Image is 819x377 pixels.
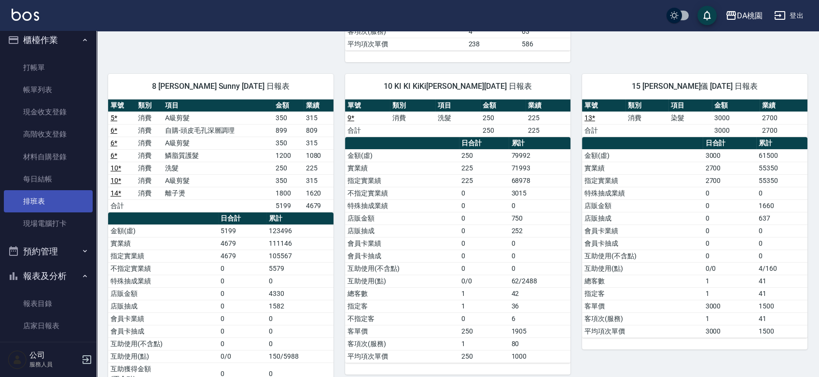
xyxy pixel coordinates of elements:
[509,174,570,187] td: 68978
[273,112,303,124] td: 350
[459,162,509,174] td: 225
[582,250,703,262] td: 互助使用(不含點)
[480,112,525,124] td: 250
[218,224,266,237] td: 5199
[756,262,807,275] td: 4/160
[108,99,333,212] table: a dense table
[582,262,703,275] td: 互助使用(點)
[136,187,163,199] td: 消費
[4,168,93,190] a: 每日結帳
[120,82,322,91] span: 8 [PERSON_NAME] Sunny [DATE] 日報表
[459,149,509,162] td: 250
[12,9,39,21] img: Logo
[582,137,807,338] table: a dense table
[163,137,273,149] td: A級剪髮
[756,250,807,262] td: 0
[218,275,266,287] td: 0
[345,262,459,275] td: 互助使用(不含點)
[703,174,756,187] td: 2700
[594,82,796,91] span: 15 [PERSON_NAME]儀 [DATE] 日報表
[4,212,93,235] a: 現場電腦打卡
[304,149,333,162] td: 1080
[163,124,273,137] td: 自購-頭皮毛孔深層調理
[136,162,163,174] td: 消費
[4,337,93,359] a: 互助日報表
[712,124,760,137] td: 3000
[273,199,303,212] td: 5199
[722,6,766,26] button: DA桃園
[509,199,570,212] td: 0
[625,112,669,124] td: 消費
[4,146,93,168] a: 材料自購登錄
[703,212,756,224] td: 0
[509,287,570,300] td: 42
[459,224,509,237] td: 0
[582,199,703,212] td: 店販金額
[526,112,570,124] td: 225
[526,99,570,112] th: 業績
[266,262,333,275] td: 5579
[304,174,333,187] td: 315
[266,300,333,312] td: 1582
[526,124,570,137] td: 225
[435,112,480,124] td: 洗髮
[218,325,266,337] td: 0
[108,99,136,112] th: 單號
[345,250,459,262] td: 會員卡抽成
[4,28,93,53] button: 櫃檯作業
[136,99,163,112] th: 類別
[218,350,266,363] td: 0/0
[756,287,807,300] td: 41
[390,99,435,112] th: 類別
[519,25,570,38] td: 63
[273,124,303,137] td: 899
[509,250,570,262] td: 0
[304,112,333,124] td: 315
[466,38,519,50] td: 238
[770,7,807,25] button: 登出
[703,262,756,275] td: 0/0
[582,149,703,162] td: 金額(虛)
[345,199,459,212] td: 特殊抽成業績
[756,300,807,312] td: 1500
[582,174,703,187] td: 指定實業績
[459,287,509,300] td: 1
[273,187,303,199] td: 1800
[163,187,273,199] td: 離子燙
[4,264,93,289] button: 報表及分析
[108,337,218,350] td: 互助使用(不含點)
[218,337,266,350] td: 0
[582,124,625,137] td: 合計
[4,101,93,123] a: 現金收支登錄
[703,149,756,162] td: 3000
[435,99,480,112] th: 項目
[459,300,509,312] td: 1
[345,38,466,50] td: 平均項次單價
[4,56,93,79] a: 打帳單
[756,187,807,199] td: 0
[163,162,273,174] td: 洗髮
[756,237,807,250] td: 0
[582,162,703,174] td: 實業績
[4,190,93,212] a: 排班表
[459,262,509,275] td: 0
[509,325,570,337] td: 1905
[345,224,459,237] td: 店販抽成
[459,212,509,224] td: 0
[108,287,218,300] td: 店販金額
[4,293,93,315] a: 報表目錄
[345,99,570,137] table: a dense table
[345,337,459,350] td: 客項次(服務)
[266,337,333,350] td: 0
[273,149,303,162] td: 1200
[108,199,136,212] td: 合計
[509,275,570,287] td: 62/2488
[582,237,703,250] td: 會員卡抽成
[273,99,303,112] th: 金額
[737,10,763,22] div: DA桃園
[519,38,570,50] td: 586
[582,212,703,224] td: 店販抽成
[466,25,519,38] td: 4
[756,275,807,287] td: 41
[218,262,266,275] td: 0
